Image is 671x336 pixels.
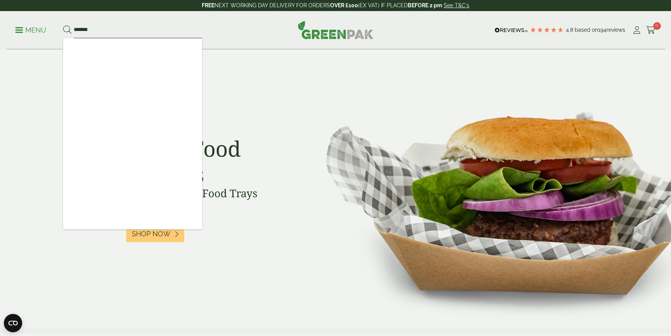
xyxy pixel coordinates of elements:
[444,2,469,8] a: See T&C's
[4,314,22,332] button: Open CMP widget
[126,187,298,200] h3: Wide Range of Food Trays
[646,24,656,36] a: 0
[126,136,298,187] h2: Street Food Classics
[15,26,46,33] a: Menu
[632,26,642,34] i: My Account
[330,2,358,8] strong: OVER £100
[408,2,442,8] strong: BEFORE 2 pm
[202,2,214,8] strong: FREE
[566,27,575,33] span: 4.8
[126,226,184,242] a: Shop Now
[646,26,656,34] i: Cart
[575,27,598,33] span: Based on
[298,21,373,39] img: GreenPak Supplies
[530,26,564,33] div: 4.78 Stars
[598,27,606,33] span: 194
[132,230,170,238] span: Shop Now
[126,125,298,135] p: Kraft Burger Tray
[653,22,661,30] span: 0
[302,50,671,328] img: Street Food Classics
[15,26,46,35] p: Menu
[494,28,528,33] img: REVIEWS.io
[606,27,625,33] span: reviews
